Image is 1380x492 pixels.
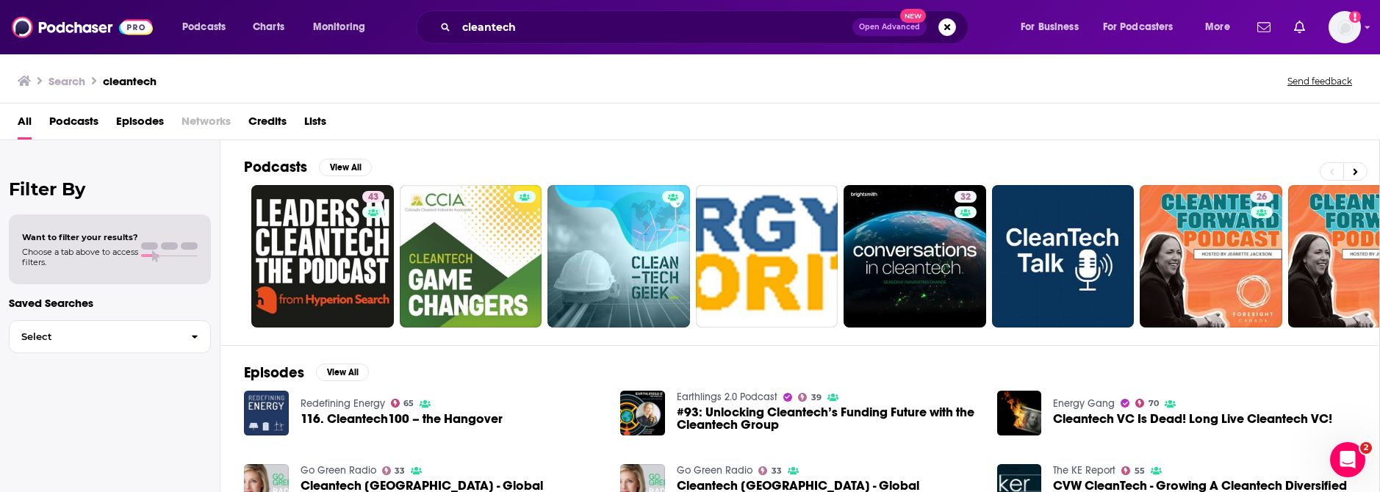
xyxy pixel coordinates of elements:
a: All [18,109,32,140]
button: Select [9,320,211,353]
a: Lists [304,109,326,140]
button: Show profile menu [1329,11,1361,43]
img: Podchaser - Follow, Share and Rate Podcasts [12,13,153,41]
span: Networks [182,109,231,140]
button: open menu [1093,15,1195,39]
button: open menu [1195,15,1248,39]
a: 116. Cleantech100 – the Hangover [301,413,503,425]
input: Search podcasts, credits, & more... [456,15,852,39]
h2: Podcasts [244,158,307,176]
a: Earthlings 2.0 Podcast [677,391,777,403]
span: Select [10,332,179,341]
span: Logged in as high10media [1329,11,1361,43]
a: 33 [382,466,406,475]
span: 32 [960,190,971,205]
p: Saved Searches [9,296,211,310]
img: 116. Cleantech100 – the Hangover [244,391,289,435]
button: View All [316,363,369,381]
span: Monitoring [313,17,365,37]
h3: Search [48,74,85,88]
div: Search podcasts, credits, & more... [430,10,982,44]
a: 26 [1140,185,1282,328]
a: 32 [955,191,977,203]
span: 55 [1135,468,1145,474]
a: 55 [1121,466,1145,475]
a: 65 [391,399,414,408]
span: For Business [1021,17,1079,37]
a: 39 [798,393,822,402]
span: 33 [772,468,782,474]
a: Credits [248,109,287,140]
span: 65 [403,400,414,407]
button: open menu [172,15,245,39]
a: Podcasts [49,109,98,140]
h2: Episodes [244,363,304,382]
button: open menu [303,15,384,39]
span: Want to filter your results? [22,232,138,242]
button: Open AdvancedNew [852,18,927,36]
a: Energy Gang [1053,397,1115,410]
a: Show notifications dropdown [1288,15,1311,40]
a: Charts [243,15,293,39]
button: open menu [1010,15,1097,39]
a: 32 [844,185,986,328]
a: Go Green Radio [301,464,376,477]
span: 26 [1257,190,1267,205]
a: Show notifications dropdown [1251,15,1276,40]
a: 43 [251,185,394,328]
a: Go Green Radio [677,464,752,477]
span: 39 [811,394,822,401]
a: 70 [1135,399,1159,408]
a: Redefining Energy [301,397,385,410]
a: PodcastsView All [244,158,372,176]
a: Episodes [116,109,164,140]
h3: cleantech [103,74,157,88]
iframe: Intercom live chat [1330,442,1365,477]
span: Charts [253,17,284,37]
a: 43 [362,191,384,203]
img: Cleantech VC Is Dead! Long Live Cleantech VC! [997,391,1042,435]
span: Open Advanced [859,23,920,31]
span: For Podcasters [1103,17,1174,37]
a: EpisodesView All [244,363,369,382]
button: View All [319,159,372,176]
a: Cleantech VC Is Dead! Long Live Cleantech VC! [1053,413,1332,425]
span: 2 [1360,442,1372,454]
span: New [900,9,927,23]
span: Podcasts [182,17,226,37]
a: 33 [758,466,782,475]
span: Choose a tab above to access filters. [22,247,138,267]
img: #93: Unlocking Cleantech’s Funding Future with the Cleantech Group [620,391,665,435]
svg: Add a profile image [1349,11,1361,23]
h2: Filter By [9,178,211,200]
a: The KE Report [1053,464,1115,477]
a: #93: Unlocking Cleantech’s Funding Future with the Cleantech Group [677,406,980,431]
span: 33 [395,468,405,474]
img: User Profile [1329,11,1361,43]
a: 26 [1251,191,1273,203]
button: Send feedback [1283,75,1356,87]
span: 70 [1149,400,1159,407]
span: 43 [368,190,378,205]
span: More [1205,17,1230,37]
